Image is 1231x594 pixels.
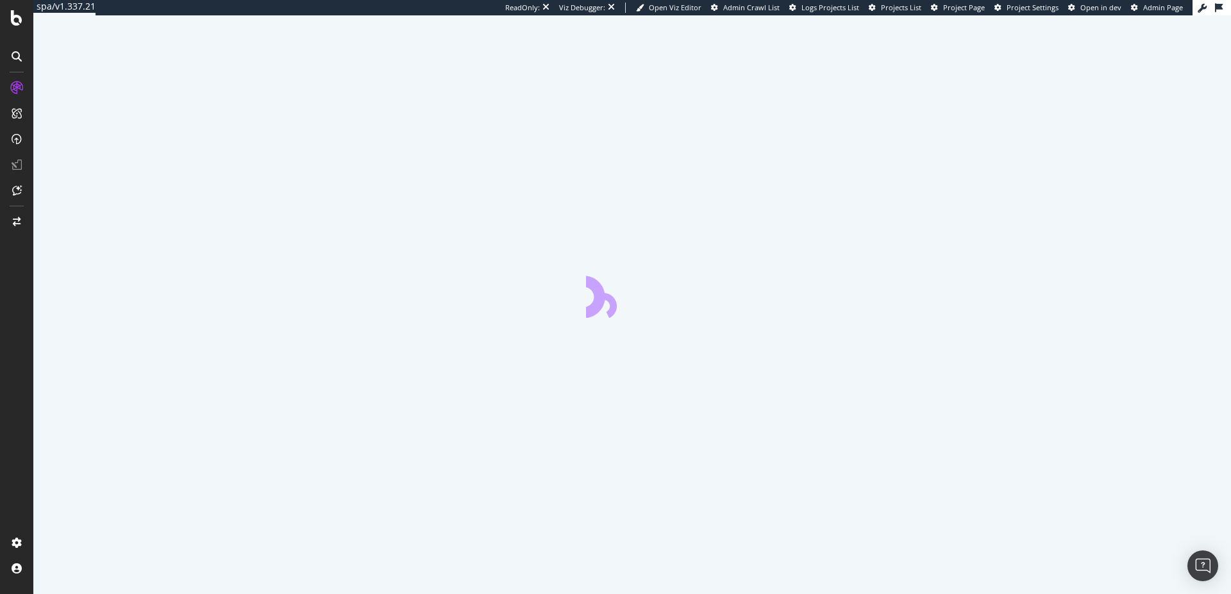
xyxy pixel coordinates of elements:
[943,3,985,12] span: Project Page
[649,3,701,12] span: Open Viz Editor
[801,3,859,12] span: Logs Projects List
[723,3,780,12] span: Admin Crawl List
[586,272,678,318] div: animation
[636,3,701,13] a: Open Viz Editor
[1143,3,1183,12] span: Admin Page
[881,3,921,12] span: Projects List
[789,3,859,13] a: Logs Projects List
[1131,3,1183,13] a: Admin Page
[711,3,780,13] a: Admin Crawl List
[1068,3,1121,13] a: Open in dev
[869,3,921,13] a: Projects List
[559,3,605,13] div: Viz Debugger:
[931,3,985,13] a: Project Page
[1080,3,1121,12] span: Open in dev
[1007,3,1059,12] span: Project Settings
[505,3,540,13] div: ReadOnly:
[994,3,1059,13] a: Project Settings
[1187,550,1218,581] div: Open Intercom Messenger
